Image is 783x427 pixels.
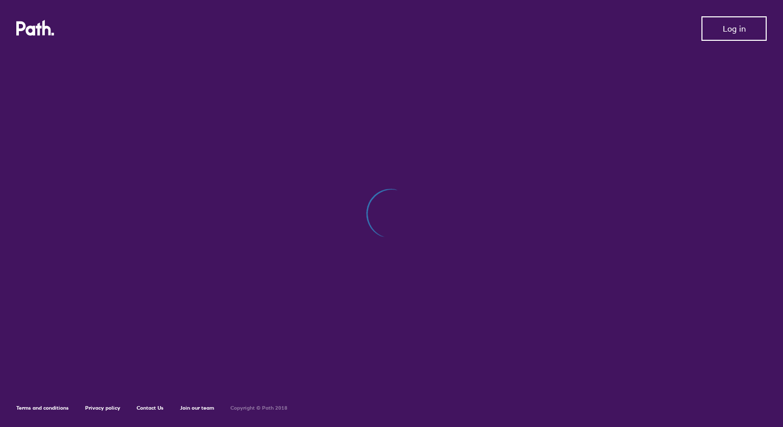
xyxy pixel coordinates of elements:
button: Log in [701,16,767,41]
a: Join our team [180,405,214,411]
h6: Copyright © Path 2018 [230,405,288,411]
a: Terms and conditions [16,405,69,411]
a: Privacy policy [85,405,120,411]
a: Contact Us [137,405,164,411]
span: Log in [723,24,746,33]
